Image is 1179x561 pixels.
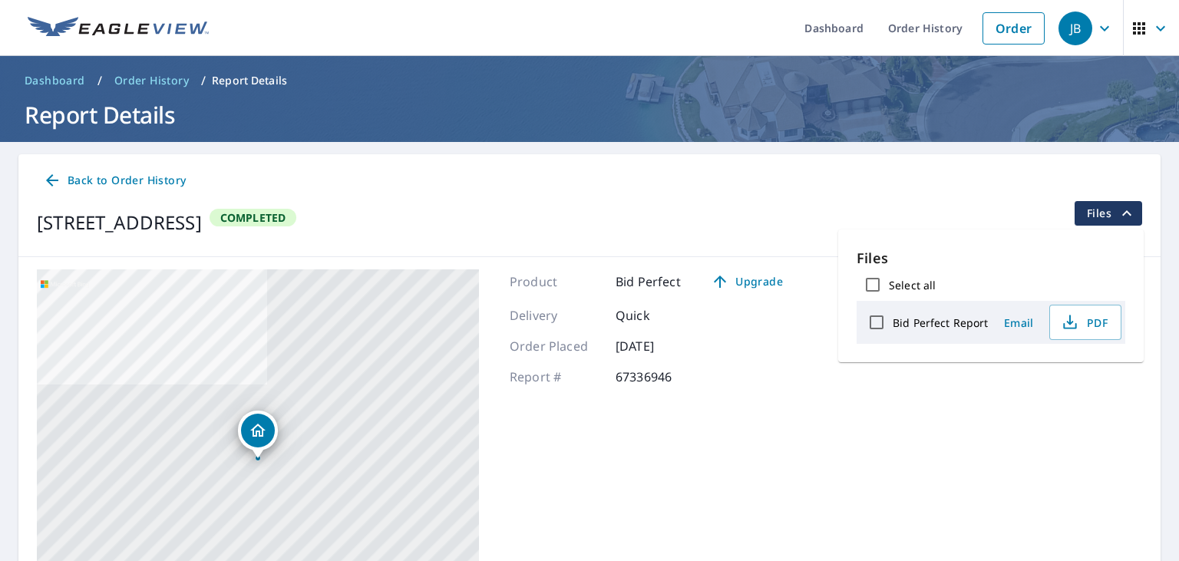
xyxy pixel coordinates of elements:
[201,71,206,90] li: /
[18,99,1161,130] h1: Report Details
[43,171,186,190] span: Back to Order History
[28,17,209,40] img: EV Logo
[37,167,192,195] a: Back to Order History
[893,315,988,330] label: Bid Perfect Report
[18,68,1161,93] nav: breadcrumb
[114,73,189,88] span: Order History
[510,306,602,325] p: Delivery
[616,272,681,291] p: Bid Perfect
[37,209,202,236] div: [STREET_ADDRESS]
[212,73,287,88] p: Report Details
[238,411,278,458] div: Dropped pin, building 1, Residential property, 321N N Pearl St Tecumseh, MI 49286
[699,269,795,294] a: Upgrade
[211,210,296,225] span: Completed
[1049,305,1121,340] button: PDF
[708,272,786,291] span: Upgrade
[510,272,602,291] p: Product
[1058,12,1092,45] div: JB
[97,71,102,90] li: /
[25,73,85,88] span: Dashboard
[108,68,195,93] a: Order History
[889,278,936,292] label: Select all
[1000,315,1037,330] span: Email
[982,12,1045,45] a: Order
[857,248,1125,269] p: Files
[1087,204,1136,223] span: Files
[510,337,602,355] p: Order Placed
[994,311,1043,335] button: Email
[616,337,708,355] p: [DATE]
[616,306,708,325] p: Quick
[616,368,708,386] p: 67336946
[1059,313,1108,332] span: PDF
[510,368,602,386] p: Report #
[1074,201,1142,226] button: filesDropdownBtn-67336946
[18,68,91,93] a: Dashboard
